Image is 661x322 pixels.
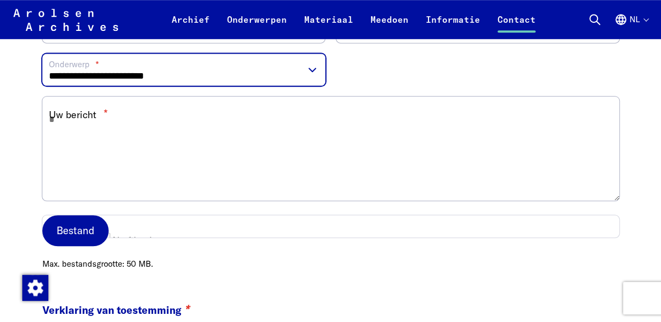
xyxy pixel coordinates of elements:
[42,215,109,246] label: Bestand
[22,275,48,301] img: Toestemming wijzigen
[489,13,544,39] a: Contact
[614,13,648,39] button: Duits, Taalkeuze
[417,13,489,39] a: Informatie
[163,7,544,33] nav: Primair
[163,13,218,39] a: Archief
[42,304,181,317] font: Verklaring van toestemming
[42,251,619,271] span: Max. bestandsgrootte: 50 MB.
[218,13,295,39] a: Onderwerpen
[629,15,640,24] font: Nl
[295,13,362,39] a: Materiaal
[362,13,417,39] a: Meedoen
